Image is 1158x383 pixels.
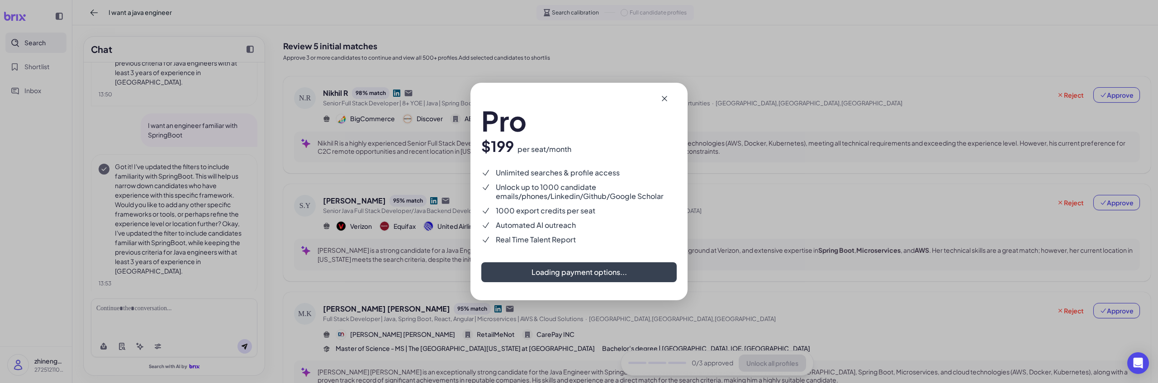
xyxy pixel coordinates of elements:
[481,142,514,151] span: $199
[481,262,677,282] button: Loading payment options...
[517,145,571,154] span: per seat/month
[496,235,576,244] span: Real Time Talent Report
[481,107,677,134] h2: Pro
[1127,352,1149,374] div: Open Intercom Messenger
[496,183,677,201] span: Unlock up to 1000 candidate emails/phones/Linkedin/Github/Google Scholar
[496,206,595,215] span: 1000 export credits per seat
[496,221,576,230] span: Automated AI outreach
[496,168,620,177] span: Unlimited searches & profile access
